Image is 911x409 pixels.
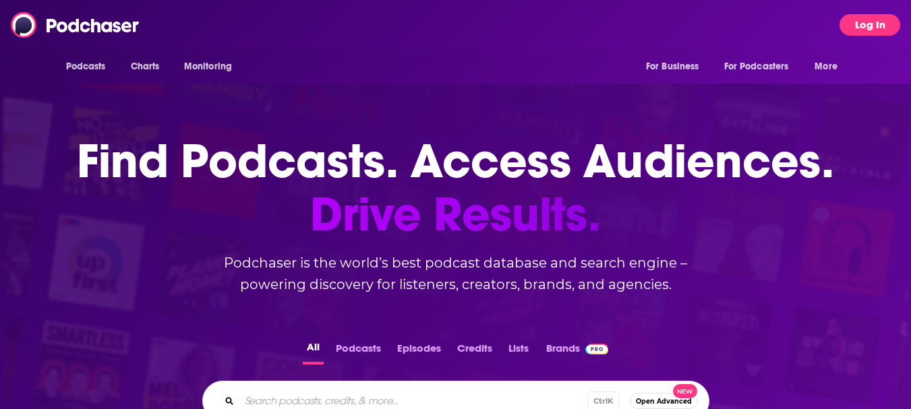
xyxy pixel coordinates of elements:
button: Episodes [393,338,445,365]
h1: Find Podcasts. Access Audiences. [77,135,834,241]
span: Open Advanced [636,398,692,405]
a: Charts [122,54,168,80]
button: open menu [715,54,809,80]
span: For Podcasters [724,57,789,76]
span: Monitoring [184,57,232,76]
span: More [815,57,837,76]
span: Podcasts [66,57,106,76]
button: Podcasts [332,338,385,365]
button: Lists [504,338,533,365]
span: Charts [131,57,160,76]
button: All [303,338,324,365]
img: Podchaser - Follow, Share and Rate Podcasts [11,12,140,38]
button: Log In [840,14,900,36]
a: BrandsPodchaser Pro [546,338,609,365]
span: New [673,384,697,398]
span: For Business [646,57,699,76]
button: Open AdvancedNew [630,393,698,409]
button: Credits [453,338,496,365]
button: open menu [175,54,249,80]
span: Drive Results. [77,188,834,241]
button: open menu [57,54,123,80]
button: open menu [805,54,854,80]
h2: Podchaser is the world’s best podcast database and search engine – powering discovery for listene... [186,252,726,295]
img: Podchaser Pro [585,344,609,354]
button: open menu [637,54,716,80]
